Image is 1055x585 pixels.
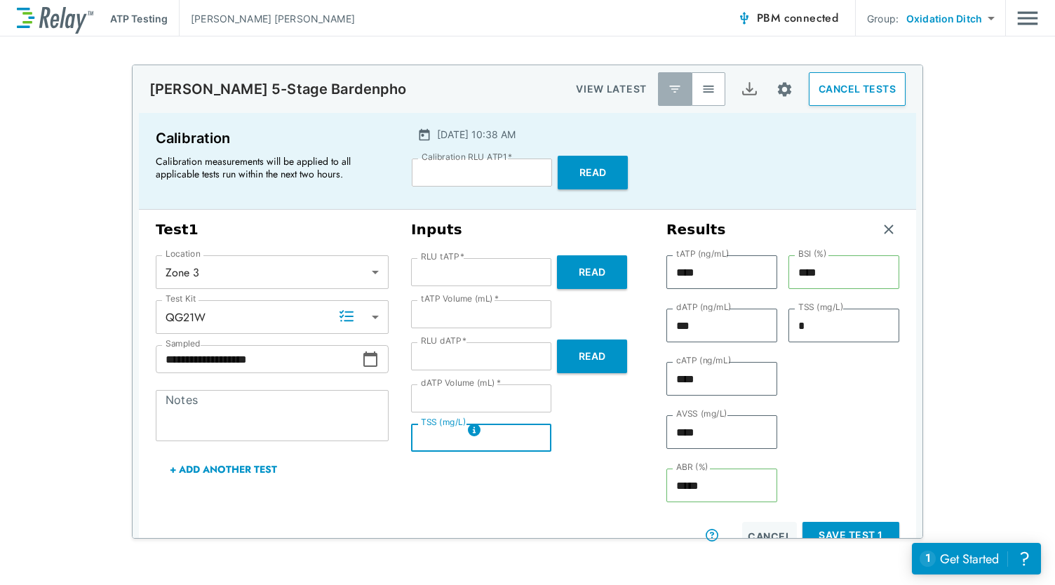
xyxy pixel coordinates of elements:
[676,462,708,472] label: ABR (%)
[411,221,644,238] h3: Inputs
[156,155,380,180] p: Calibration measurements will be applied to all applicable tests run within the next two hours.
[156,127,387,149] p: Calibration
[421,417,466,427] label: TSS (mg/L)
[557,339,627,373] button: Read
[166,249,201,259] label: Location
[17,4,93,34] img: LuminUltra Relay
[1017,5,1038,32] img: Drawer Icon
[421,336,466,346] label: RLU dATP
[741,81,758,98] img: Export Icon
[809,72,906,106] button: CANCEL TESTS
[742,522,797,550] button: Cancel
[701,82,715,96] img: View All
[576,81,647,97] p: VIEW LATEST
[676,409,727,419] label: AVSS (mg/L)
[166,339,201,349] label: Sampled
[156,303,389,331] div: QG21W
[422,152,512,162] label: Calibration RLU ATP1
[737,11,751,25] img: Connected Icon
[417,128,431,142] img: Calender Icon
[776,81,793,98] img: Settings Icon
[156,452,291,486] button: + Add Another Test
[668,82,682,96] img: Latest
[421,252,464,262] label: RLU tATP
[798,302,844,312] label: TSS (mg/L)
[802,522,899,549] button: Save Test 1
[732,72,766,106] button: Export
[757,8,838,28] span: PBM
[156,258,389,286] div: Zone 3
[110,11,168,26] p: ATP Testing
[676,356,731,365] label: cATP (ng/mL)
[676,249,730,259] label: tATP (ng/mL)
[882,222,896,236] img: Remove
[166,294,196,304] label: Test Kit
[421,294,499,304] label: tATP Volume (mL)
[149,81,407,97] p: [PERSON_NAME] 5-Stage Bardenpho
[156,345,362,373] input: Choose date, selected date is Aug 27, 2025
[437,127,516,142] p: [DATE] 10:38 AM
[912,543,1041,574] iframe: Resource center
[676,302,732,312] label: dATP (ng/mL)
[784,10,839,26] span: connected
[557,255,627,289] button: Read
[867,11,899,26] p: Group:
[191,11,355,26] p: [PERSON_NAME] [PERSON_NAME]
[558,156,628,189] button: Read
[156,221,389,238] h3: Test 1
[766,71,803,108] button: Site setup
[666,221,726,238] h3: Results
[421,378,501,388] label: dATP Volume (mL)
[732,4,844,32] button: PBM connected
[798,249,827,259] label: BSI (%)
[1017,5,1038,32] button: Main menu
